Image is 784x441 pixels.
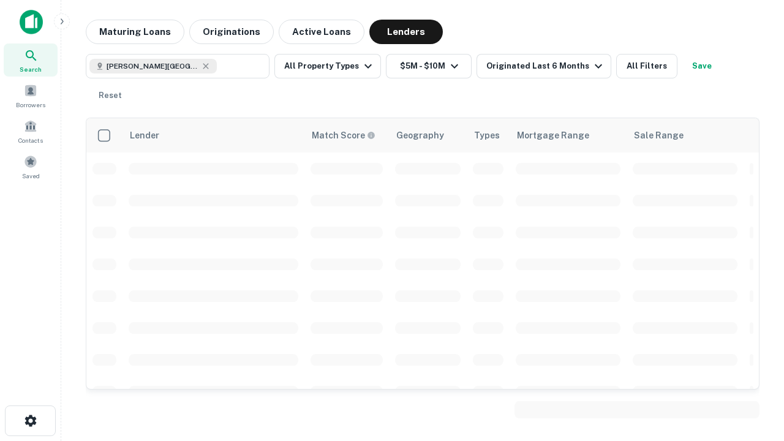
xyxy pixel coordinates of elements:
[616,54,677,78] button: All Filters
[477,54,611,78] button: Originated Last 6 Months
[4,43,58,77] a: Search
[312,129,373,142] h6: Match Score
[4,150,58,183] a: Saved
[312,129,375,142] div: Capitalize uses an advanced AI algorithm to match your search with the best lender. The match sco...
[517,128,589,143] div: Mortgage Range
[304,118,389,153] th: Capitalize uses an advanced AI algorithm to match your search with the best lender. The match sco...
[634,128,684,143] div: Sale Range
[18,135,43,145] span: Contacts
[91,83,130,108] button: Reset
[123,118,304,153] th: Lender
[274,54,381,78] button: All Property Types
[510,118,627,153] th: Mortgage Range
[86,20,184,44] button: Maturing Loans
[20,64,42,74] span: Search
[4,115,58,148] a: Contacts
[486,59,606,73] div: Originated Last 6 Months
[386,54,472,78] button: $5M - $10M
[369,20,443,44] button: Lenders
[22,171,40,181] span: Saved
[396,128,444,143] div: Geography
[130,128,159,143] div: Lender
[20,10,43,34] img: capitalize-icon.png
[107,61,198,72] span: [PERSON_NAME][GEOGRAPHIC_DATA], [GEOGRAPHIC_DATA]
[189,20,274,44] button: Originations
[389,118,467,153] th: Geography
[682,54,722,78] button: Save your search to get updates of matches that match your search criteria.
[723,304,784,363] iframe: Chat Widget
[279,20,364,44] button: Active Loans
[4,79,58,112] a: Borrowers
[474,128,500,143] div: Types
[467,118,510,153] th: Types
[16,100,45,110] span: Borrowers
[627,118,744,153] th: Sale Range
